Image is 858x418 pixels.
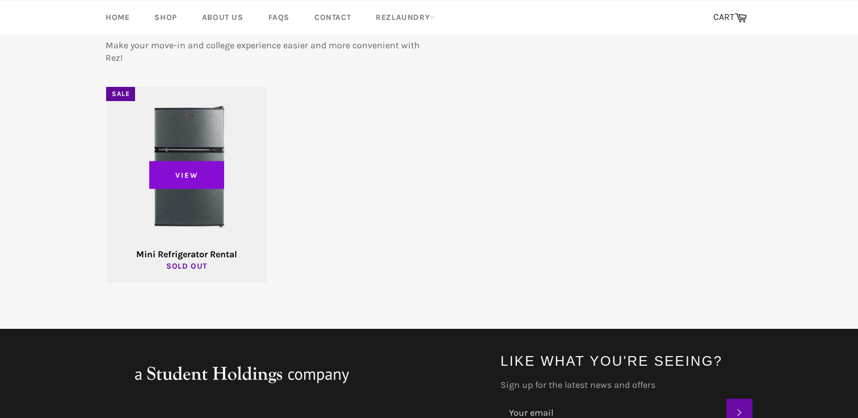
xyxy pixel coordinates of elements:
[149,161,224,189] span: View
[143,1,188,34] a: Shop
[106,87,267,283] a: Mini Refrigerator Rental Mini Refrigerator Rental Sold out View
[364,1,446,34] a: RezLaundry
[303,1,362,34] a: Contact
[500,379,752,391] label: Sign up for the latest news and offers
[94,1,141,34] a: Home
[113,261,260,271] div: Sold out
[113,248,260,261] div: Mini Refrigerator Rental
[257,1,301,34] a: FAQs
[106,352,378,397] img: aStudentHoldingsNFPcompany_large.png
[106,39,429,64] p: Make your move-in and college experience easier and more convenient with Rez!
[500,352,752,370] h4: Like what you're seeing?
[708,6,752,30] a: CART
[191,1,255,34] a: About Us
